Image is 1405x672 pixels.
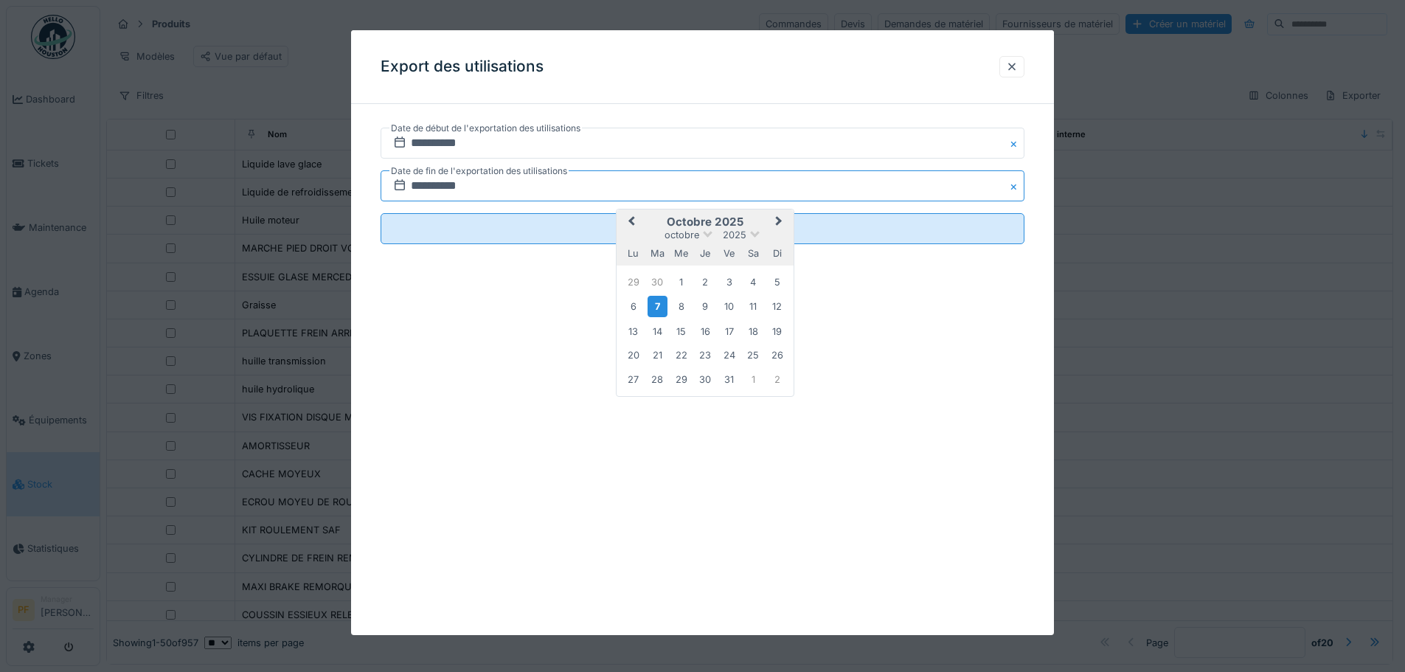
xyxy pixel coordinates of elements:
[695,272,715,292] div: Choose jeudi 2 octobre 2025
[719,243,739,263] div: vendredi
[648,296,667,317] div: Choose mardi 7 octobre 2025
[623,297,643,316] div: Choose lundi 6 octobre 2025
[767,272,787,292] div: Choose dimanche 5 octobre 2025
[648,272,667,292] div: Choose mardi 30 septembre 2025
[648,243,667,263] div: mardi
[623,322,643,342] div: Choose lundi 13 octobre 2025
[389,163,569,179] label: Date de fin de l'exportation des utilisations
[695,322,715,342] div: Choose jeudi 16 octobre 2025
[695,243,715,263] div: jeudi
[767,370,787,389] div: Choose dimanche 2 novembre 2025
[719,322,739,342] div: Choose vendredi 17 octobre 2025
[1008,128,1024,159] button: Close
[671,370,691,389] div: Choose mercredi 29 octobre 2025
[767,345,787,365] div: Choose dimanche 26 octobre 2025
[743,322,763,342] div: Choose samedi 18 octobre 2025
[671,243,691,263] div: mercredi
[671,272,691,292] div: Choose mercredi 1 octobre 2025
[767,243,787,263] div: dimanche
[671,345,691,365] div: Choose mercredi 22 octobre 2025
[743,272,763,292] div: Choose samedi 4 octobre 2025
[618,211,642,235] button: Previous Month
[695,297,715,316] div: Choose jeudi 9 octobre 2025
[743,345,763,365] div: Choose samedi 25 octobre 2025
[695,370,715,389] div: Choose jeudi 30 octobre 2025
[695,345,715,365] div: Choose jeudi 23 octobre 2025
[665,229,699,240] span: octobre
[381,58,544,76] h3: Export des utilisations
[767,297,787,316] div: Choose dimanche 12 octobre 2025
[623,243,643,263] div: lundi
[743,370,763,389] div: Choose samedi 1 novembre 2025
[769,211,792,235] button: Next Month
[622,270,789,391] div: Month octobre, 2025
[617,215,794,229] h2: octobre 2025
[1008,170,1024,201] button: Close
[743,297,763,316] div: Choose samedi 11 octobre 2025
[623,345,643,365] div: Choose lundi 20 octobre 2025
[671,322,691,342] div: Choose mercredi 15 octobre 2025
[719,345,739,365] div: Choose vendredi 24 octobre 2025
[623,370,643,389] div: Choose lundi 27 octobre 2025
[648,370,667,389] div: Choose mardi 28 octobre 2025
[723,229,746,240] span: 2025
[743,243,763,263] div: samedi
[389,120,582,136] label: Date de début de l'exportation des utilisations
[623,272,643,292] div: Choose lundi 29 septembre 2025
[648,322,667,342] div: Choose mardi 14 octobre 2025
[671,297,691,316] div: Choose mercredi 8 octobre 2025
[719,370,739,389] div: Choose vendredi 31 octobre 2025
[719,297,739,316] div: Choose vendredi 10 octobre 2025
[767,322,787,342] div: Choose dimanche 19 octobre 2025
[719,272,739,292] div: Choose vendredi 3 octobre 2025
[648,345,667,365] div: Choose mardi 21 octobre 2025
